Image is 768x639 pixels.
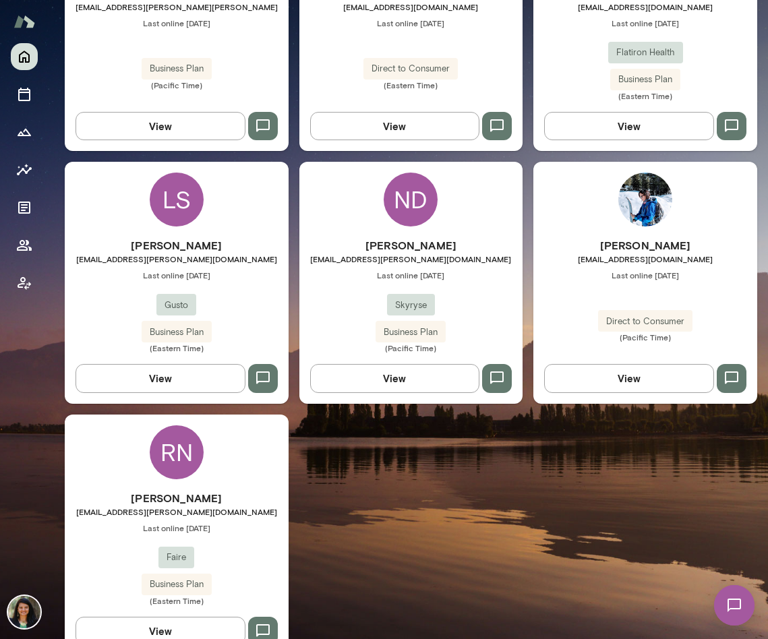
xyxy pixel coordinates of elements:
[533,253,757,264] span: [EMAIL_ADDRESS][DOMAIN_NAME]
[618,173,672,226] img: Yingting Xiao
[142,326,212,339] span: Business Plan
[11,119,38,146] button: Growth Plan
[598,315,692,328] span: Direct to Consumer
[65,1,289,12] span: [EMAIL_ADDRESS][PERSON_NAME][PERSON_NAME]
[11,156,38,183] button: Insights
[65,253,289,264] span: [EMAIL_ADDRESS][PERSON_NAME][DOMAIN_NAME]
[150,173,204,226] div: LS
[299,342,523,353] span: (Pacific Time)
[142,62,212,75] span: Business Plan
[65,342,289,353] span: (Eastern Time)
[11,270,38,297] button: Client app
[156,299,196,312] span: Gusto
[299,1,523,12] span: [EMAIL_ADDRESS][DOMAIN_NAME]
[376,326,446,339] span: Business Plan
[299,253,523,264] span: [EMAIL_ADDRESS][PERSON_NAME][DOMAIN_NAME]
[310,112,480,140] button: View
[158,551,194,564] span: Faire
[310,364,480,392] button: View
[11,232,38,259] button: Members
[299,237,523,253] h6: [PERSON_NAME]
[299,18,523,28] span: Last online [DATE]
[65,522,289,533] span: Last online [DATE]
[608,46,683,59] span: Flatiron Health
[387,299,435,312] span: Skyryse
[533,332,757,342] span: (Pacific Time)
[65,506,289,517] span: [EMAIL_ADDRESS][PERSON_NAME][DOMAIN_NAME]
[65,237,289,253] h6: [PERSON_NAME]
[11,194,38,221] button: Documents
[65,490,289,506] h6: [PERSON_NAME]
[142,578,212,591] span: Business Plan
[544,364,714,392] button: View
[610,73,680,86] span: Business Plan
[65,18,289,28] span: Last online [DATE]
[299,80,523,90] span: (Eastern Time)
[11,81,38,108] button: Sessions
[384,173,438,226] div: ND
[299,270,523,280] span: Last online [DATE]
[65,595,289,606] span: (Eastern Time)
[533,1,757,12] span: [EMAIL_ADDRESS][DOMAIN_NAME]
[8,596,40,628] img: Nina Patel
[76,364,245,392] button: View
[65,270,289,280] span: Last online [DATE]
[533,270,757,280] span: Last online [DATE]
[544,112,714,140] button: View
[533,18,757,28] span: Last online [DATE]
[533,237,757,253] h6: [PERSON_NAME]
[76,112,245,140] button: View
[65,80,289,90] span: (Pacific Time)
[11,43,38,70] button: Home
[363,62,458,75] span: Direct to Consumer
[13,9,35,34] img: Mento
[150,425,204,479] div: RN
[533,90,757,101] span: (Eastern Time)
